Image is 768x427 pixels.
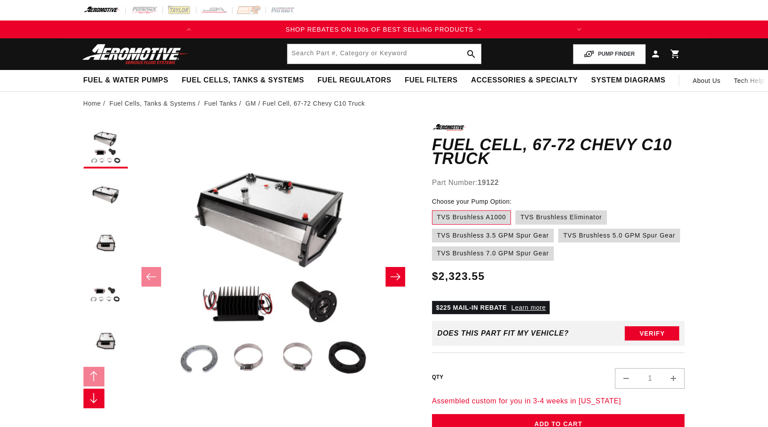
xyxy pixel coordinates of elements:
[432,301,550,314] p: $225 MAIL-IN REBATE
[83,124,128,168] button: Load image 1 in gallery view
[317,76,391,85] span: Fuel Regulators
[511,304,546,311] a: Learn more
[734,76,764,86] span: Tech Help
[585,70,672,91] summary: System Diagrams
[83,389,105,408] button: Slide right
[83,76,169,85] span: Fuel & Water Pumps
[109,99,202,108] li: Fuel Cells, Tanks & Systems
[432,229,554,243] label: TVS Brushless 3.5 GPM Spur Gear
[432,177,685,189] div: Part Number:
[83,99,685,108] nav: breadcrumbs
[83,99,101,108] a: Home
[83,271,128,316] button: Load image 4 in gallery view
[573,44,645,64] button: PUMP FINDER
[693,77,720,84] span: About Us
[83,173,128,218] button: Load image 2 in gallery view
[80,44,191,65] img: Aeromotive
[180,21,198,38] button: Translation missing: en.sections.announcements.previous_announcement
[432,374,444,381] label: QTY
[686,70,727,91] a: About Us
[83,222,128,267] button: Load image 3 in gallery view
[204,99,237,108] a: Fuel Tanks
[558,229,680,243] label: TVS Brushless 5.0 GPM Spur Gear
[625,326,679,341] button: Verify
[198,25,570,34] div: Announcement
[432,246,554,261] label: TVS Brushless 7.0 GPM Spur Gear
[245,99,256,108] a: GM
[405,76,458,85] span: Fuel Filters
[83,367,105,386] button: Slide left
[198,25,570,34] a: SHOP REBATES ON 100s OF BEST SELLING PRODUCTS
[477,179,499,186] strong: 19122
[386,267,405,287] button: Slide right
[461,44,481,64] button: search button
[287,44,481,64] input: Search by Part Number, Category or Keyword
[432,268,485,284] span: $2,323.55
[311,70,398,91] summary: Fuel Regulators
[398,70,465,91] summary: Fuel Filters
[515,210,607,225] label: TVS Brushless Eliminator
[286,26,473,33] span: SHOP REBATES ON 100s OF BEST SELLING PRODUCTS
[471,76,578,85] span: Accessories & Specialty
[141,267,161,287] button: Slide left
[432,395,685,407] p: Assembled custom for you in 3-4 weeks in [US_STATE]
[77,70,175,91] summary: Fuel & Water Pumps
[432,210,511,225] label: TVS Brushless A1000
[198,25,570,34] div: 1 of 2
[432,197,512,206] legend: Choose your Pump Option:
[182,76,304,85] span: Fuel Cells, Tanks & Systems
[61,21,707,38] slideshow-component: Translation missing: en.sections.announcements.announcement_bar
[83,320,128,365] button: Load image 5 in gallery view
[432,138,685,166] h1: Fuel Cell, 67-72 Chevy C10 Truck
[465,70,585,91] summary: Accessories & Specialty
[175,70,311,91] summary: Fuel Cells, Tanks & Systems
[262,99,365,108] li: Fuel Cell, 67-72 Chevy C10 Truck
[437,329,569,337] div: Does This part fit My vehicle?
[591,76,665,85] span: System Diagrams
[570,21,588,38] button: Translation missing: en.sections.announcements.next_announcement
